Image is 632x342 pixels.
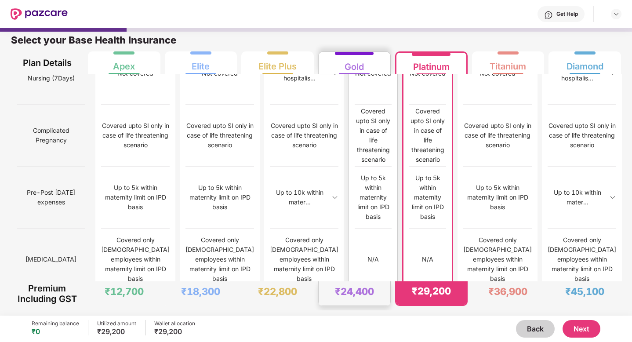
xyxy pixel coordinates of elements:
div: Gold [345,55,364,72]
img: New Pazcare Logo [11,8,68,20]
div: ₹29,200 [154,327,195,336]
div: ₹0 [32,327,79,336]
img: svg+xml;base64,PHN2ZyBpZD0iRHJvcGRvd24tMzJ4MzIiIHhtbG5zPSJodHRwOi8vd3d3LnczLm9yZy8yMDAwL3N2ZyIgd2... [613,11,620,18]
div: Up to 5k within maternity limit on IPD basis [409,173,446,222]
div: Covered only [DEMOGRAPHIC_DATA] employees within maternity limit on IPD basis [548,235,616,284]
div: Up to 5k within maternity limit on IPD basis [463,183,532,212]
img: svg+xml;base64,PHN2ZyBpZD0iRHJvcGRvd24tMzJ4MzIiIHhtbG5zPSJodHRwOi8vd3d3LnczLm9yZy8yMDAwL3N2ZyIgd2... [331,194,338,201]
div: Up to 5k within maternity limit on IPD basis [355,173,392,222]
div: Up to 10k within mater... [548,188,607,207]
div: Get Help [556,11,578,18]
div: Covered upto SI only in case of life threatening scenario [270,121,338,150]
button: Next [563,320,600,338]
div: Covered upto SI only in case of life threatening scenario [548,121,616,150]
div: ₹24,400 [335,285,374,298]
div: ₹22,800 [258,285,297,298]
button: Back [516,320,555,338]
div: Select your Base Health Insurance [11,34,621,51]
div: Covered upto SI only in case of life threatening scenario [101,121,170,150]
div: Covered only [DEMOGRAPHIC_DATA] employees within maternity limit on IPD basis [185,235,254,284]
div: Apex [113,54,135,72]
div: ₹36,900 [488,285,527,298]
div: Covered only [DEMOGRAPHIC_DATA] employees within maternity limit on IPD basis [270,235,338,284]
div: Utilized amount [97,320,136,327]
div: Covered only [DEMOGRAPHIC_DATA] employees within maternity limit on IPD basis [463,235,532,284]
span: [MEDICAL_DATA] [25,251,76,268]
span: Pre-Post [DATE] expenses [17,184,85,211]
div: ₹29,200 [97,327,136,336]
div: Premium Including GST [17,281,78,306]
div: Up to 5k within maternity limit on IPD basis [101,183,170,212]
div: Diamond [567,54,603,72]
div: Up to 10k within mater... [270,188,329,207]
div: N/A [367,255,379,264]
div: ₹29,200 [412,285,451,297]
div: ₹45,100 [565,285,604,298]
div: Plan Details [17,51,78,74]
img: svg+xml;base64,PHN2ZyBpZD0iSGVscC0zMngzMiIgeG1sbnM9Imh0dHA6Ly93d3cudzMub3JnLzIwMDAvc3ZnIiB3aWR0aD... [544,11,553,19]
div: Elite Plus [258,54,297,72]
div: Remaining balance [32,320,79,327]
div: Wallet allocation [154,320,195,327]
div: ₹18,300 [181,285,220,298]
div: Covered upto SI only in case of life threatening scenario [463,121,532,150]
div: Titanium [490,54,526,72]
div: Up to 5k within maternity limit on IPD basis [185,183,254,212]
div: Covered upto SI only in case of life threatening scenario [355,106,392,164]
div: N/A [422,255,433,264]
div: Platinum [413,55,450,72]
div: ₹12,700 [105,285,144,298]
span: Complicated Pregnancy [17,122,85,149]
div: Covered only [DEMOGRAPHIC_DATA] employees within maternity limit on IPD basis [101,235,170,284]
img: svg+xml;base64,PHN2ZyBpZD0iRHJvcGRvd24tMzJ4MzIiIHhtbG5zPSJodHRwOi8vd3d3LnczLm9yZy8yMDAwL3N2ZyIgd2... [609,194,616,201]
div: Covered upto SI only in case of life threatening scenario [185,121,254,150]
div: Covered upto SI only in case of life threatening scenario [409,106,446,164]
div: Elite [192,54,210,72]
